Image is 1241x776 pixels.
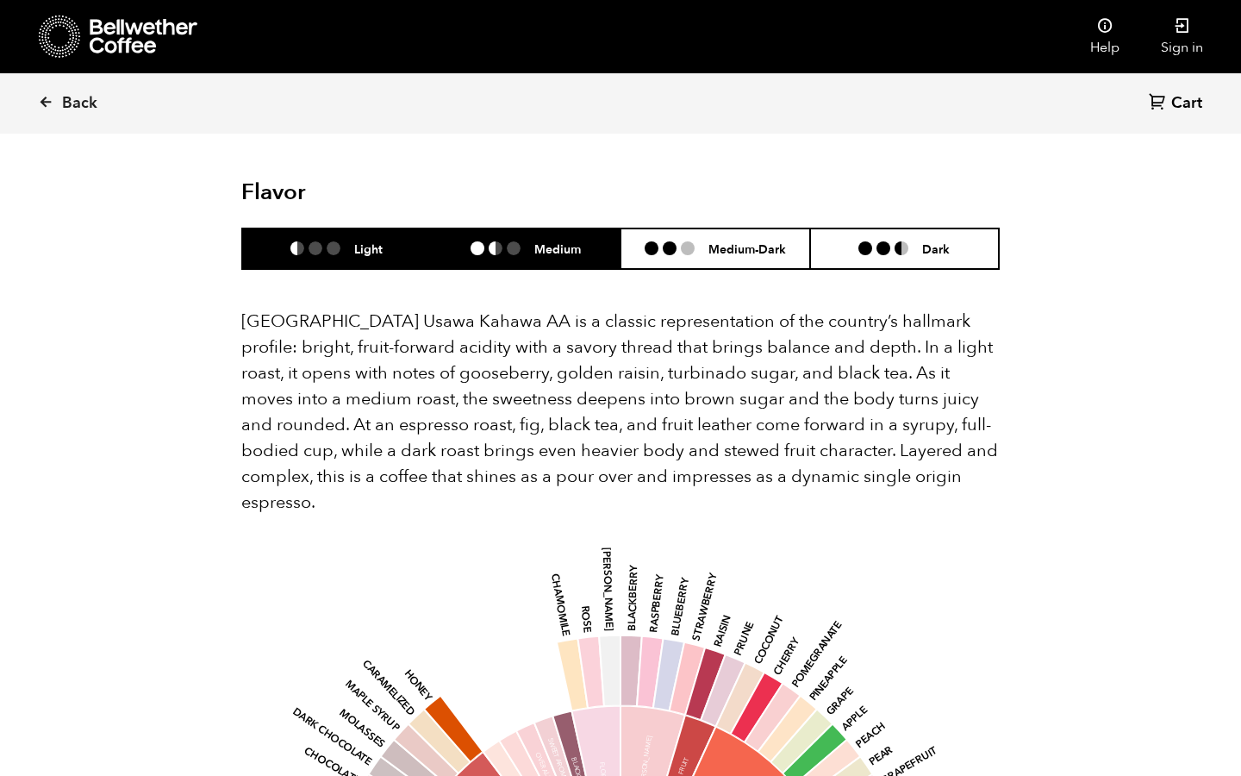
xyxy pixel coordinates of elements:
h6: Medium [534,241,581,256]
h6: Dark [922,241,950,256]
span: Back [62,93,97,114]
span: Cart [1171,93,1202,114]
h2: Flavor [241,179,494,206]
p: [GEOGRAPHIC_DATA] Usawa Kahawa AA is a classic representation of the country’s hallmark profile: ... [241,309,1000,516]
h6: Medium-Dark [708,241,786,256]
h6: Light [354,241,383,256]
a: Cart [1149,92,1207,116]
